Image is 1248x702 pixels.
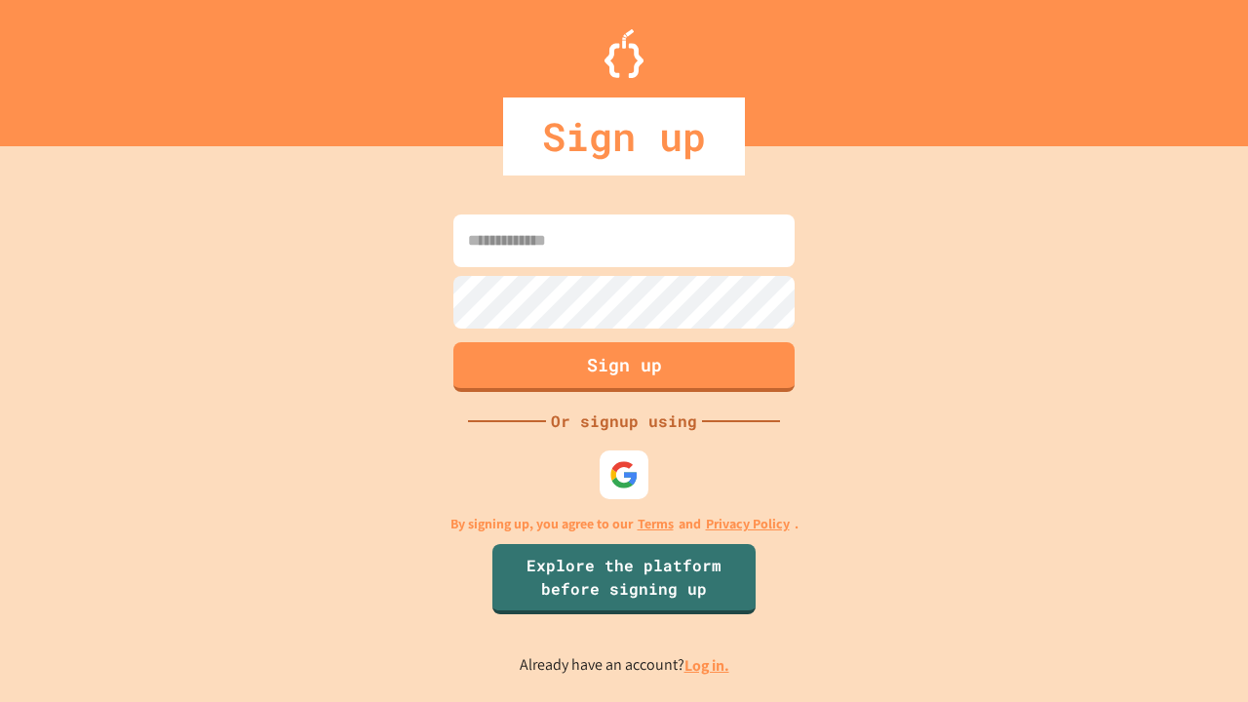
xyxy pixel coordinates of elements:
[503,97,745,175] div: Sign up
[706,514,790,534] a: Privacy Policy
[520,653,729,678] p: Already have an account?
[450,514,799,534] p: By signing up, you agree to our and .
[638,514,674,534] a: Terms
[684,655,729,676] a: Log in.
[609,460,639,489] img: google-icon.svg
[546,409,702,433] div: Or signup using
[492,544,756,614] a: Explore the platform before signing up
[604,29,643,78] img: Logo.svg
[1086,539,1228,622] iframe: chat widget
[1166,624,1228,682] iframe: chat widget
[453,342,795,392] button: Sign up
